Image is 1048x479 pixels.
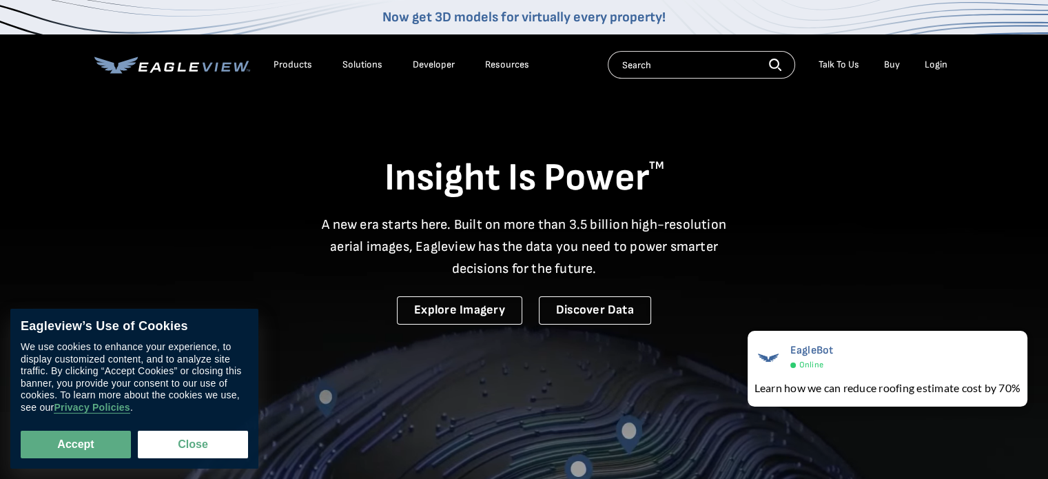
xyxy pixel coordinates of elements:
a: Privacy Policies [54,402,130,414]
input: Search [608,51,795,79]
a: Discover Data [539,296,651,325]
div: Solutions [342,59,382,71]
p: A new era starts here. Built on more than 3.5 billion high-resolution aerial images, Eagleview ha... [314,214,735,280]
h1: Insight Is Power [94,154,954,203]
div: We use cookies to enhance your experience, to display customized content, and to analyze site tra... [21,341,248,414]
button: Accept [21,431,131,458]
span: Online [799,360,823,370]
a: Now get 3D models for virtually every property! [382,9,666,26]
span: EagleBot [790,344,834,357]
img: EagleBot [754,344,782,371]
div: Talk To Us [819,59,859,71]
a: Developer [413,59,455,71]
div: Products [274,59,312,71]
div: Eagleview’s Use of Cookies [21,319,248,334]
a: Buy [884,59,900,71]
a: Explore Imagery [397,296,522,325]
div: Resources [485,59,529,71]
sup: TM [649,159,664,172]
div: Learn how we can reduce roofing estimate cost by 70% [754,380,1020,396]
div: Login [925,59,947,71]
button: Close [138,431,248,458]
